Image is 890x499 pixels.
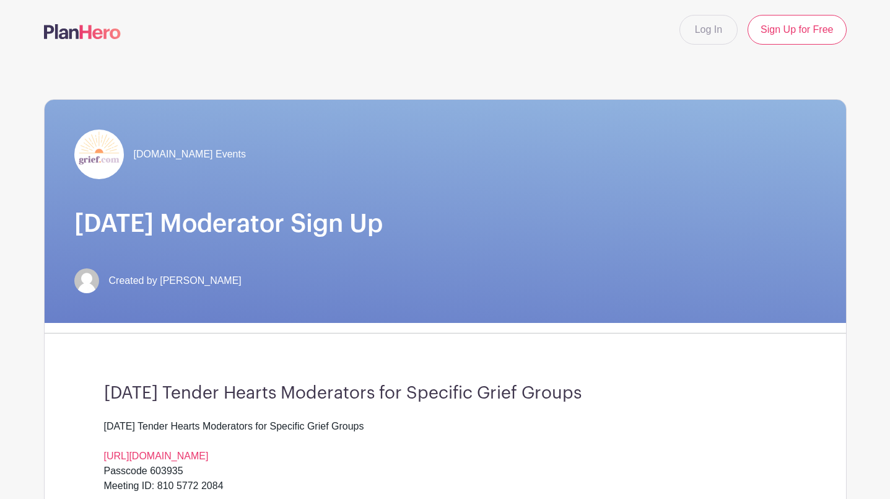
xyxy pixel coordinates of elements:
a: [URL][DOMAIN_NAME] [104,451,209,461]
img: default-ce2991bfa6775e67f084385cd625a349d9dcbb7a52a09fb2fda1e96e2d18dcdb.png [74,268,99,293]
span: Created by [PERSON_NAME] [109,273,242,288]
h1: [DATE] Moderator Sign Up [74,209,816,239]
img: grief-logo-planhero.png [74,130,124,179]
img: logo-507f7623f17ff9eddc593b1ce0a138ce2505c220e1c5a4e2b4648c50719b7d32.svg [44,24,121,39]
div: [DATE] Tender Hearts Moderators for Specific Grief Groups Passcode 603935 [104,419,787,479]
span: [DOMAIN_NAME] Events [134,147,246,162]
a: Log In [679,15,738,45]
a: Sign Up for Free [748,15,846,45]
h3: [DATE] Tender Hearts Moderators for Specific Grief Groups [104,383,787,404]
